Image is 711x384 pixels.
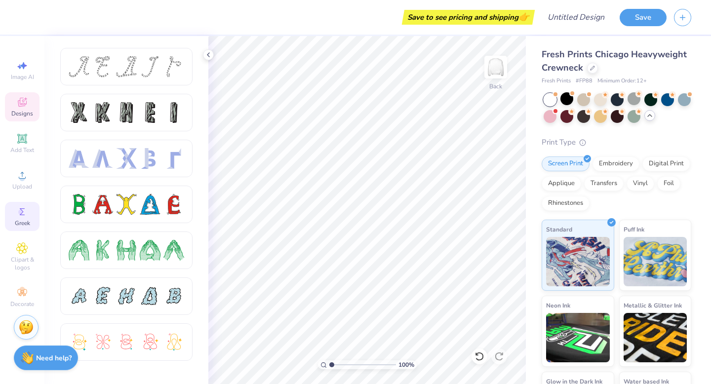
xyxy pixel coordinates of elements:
[624,313,687,362] img: Metallic & Glitter Ink
[542,77,571,85] span: Fresh Prints
[546,313,610,362] img: Neon Ink
[398,360,414,369] span: 100 %
[546,224,572,234] span: Standard
[489,82,502,91] div: Back
[546,237,610,286] img: Standard
[12,183,32,191] span: Upload
[540,7,612,27] input: Untitled Design
[542,176,581,191] div: Applique
[624,237,687,286] img: Puff Ink
[542,137,691,148] div: Print Type
[592,156,639,171] div: Embroidery
[518,11,529,23] span: 👉
[624,224,644,234] span: Puff Ink
[10,300,34,308] span: Decorate
[620,9,667,26] button: Save
[404,10,532,25] div: Save to see pricing and shipping
[584,176,624,191] div: Transfers
[5,256,39,271] span: Clipart & logos
[657,176,680,191] div: Foil
[10,146,34,154] span: Add Text
[624,300,682,310] span: Metallic & Glitter Ink
[36,353,72,363] strong: Need help?
[597,77,647,85] span: Minimum Order: 12 +
[11,110,33,117] span: Designs
[11,73,34,81] span: Image AI
[627,176,654,191] div: Vinyl
[542,156,590,171] div: Screen Print
[576,77,592,85] span: # FP88
[486,57,506,77] img: Back
[642,156,690,171] div: Digital Print
[542,48,687,74] span: Fresh Prints Chicago Heavyweight Crewneck
[546,300,570,310] span: Neon Ink
[15,219,30,227] span: Greek
[542,196,590,211] div: Rhinestones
